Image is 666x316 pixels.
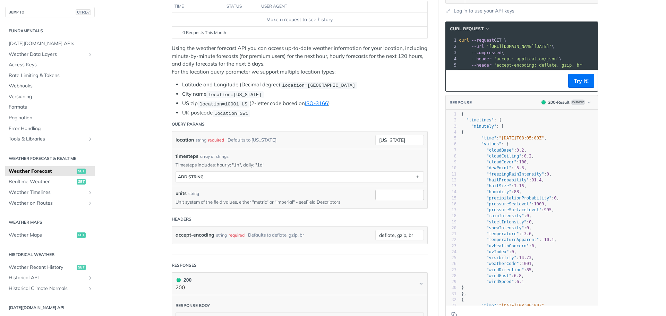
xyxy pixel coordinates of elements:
span: 0.2 [516,148,524,153]
span: 0 [547,172,549,177]
button: Show subpages for Weather Data Layers [87,52,93,57]
span: --url [471,44,484,49]
div: 8 [446,153,456,159]
span: Versioning [9,93,93,100]
a: Field Descriptors [306,199,340,205]
div: ADD string [178,174,204,179]
button: 200 200200 [176,276,424,292]
div: Query Params [172,121,205,127]
div: 19 [446,219,456,225]
span: Historical API [9,274,86,281]
span: : , [461,220,534,224]
span: : , [461,183,527,188]
span: 0 [529,220,531,224]
span: "freezingRainIntensity" [486,172,544,177]
div: 1 [446,111,456,117]
span: : { [461,118,502,122]
a: Error Handling [5,123,95,134]
h2: Weather Maps [5,219,95,225]
a: Weather Mapsget [5,230,95,240]
span: CTRL-/ [76,9,91,15]
a: Versioning [5,92,95,102]
div: 26 [446,261,456,267]
div: string [196,135,206,145]
span: : , [461,267,534,272]
div: 28 [446,273,456,279]
div: string [216,230,227,240]
th: status [224,1,259,12]
span: : , [461,172,552,177]
span: "uvHealthConcern" [486,244,529,248]
th: time [172,1,224,12]
span: : , [461,189,522,194]
a: Tools & LibrariesShow subpages for Tools & Libraries [5,134,95,144]
span: : , [461,255,534,260]
div: string [188,190,199,197]
a: ISO-3166 [305,100,328,106]
div: 9 [446,159,456,165]
span: "weatherCode" [486,261,519,266]
button: Show subpages for Historical API [87,275,93,281]
span: "values" [481,142,502,146]
span: 14.73 [519,255,531,260]
span: Rate Limiting & Tokens [9,72,93,79]
div: Defaults to deflate, gzip, br [248,230,304,240]
span: Weather Recent History [9,264,75,271]
button: Try It! [568,74,594,88]
li: UK postcode [182,109,428,117]
span: } [461,285,464,290]
a: Formats [5,102,95,112]
span: : , [461,136,547,140]
a: Access Keys [5,60,95,70]
span: 5.3 [516,165,524,170]
span: "[DATE]T08:05:00Z" [499,136,544,140]
div: 12 [446,177,456,183]
label: location [176,135,194,145]
span: get [77,169,86,174]
span: : , [461,231,534,236]
span: : , [461,273,524,278]
span: cURL Request [450,26,484,32]
span: Pagination [9,114,93,121]
button: JUMP TOCTRL-/ [5,7,95,17]
span: curl [459,38,469,43]
span: - [514,165,516,170]
span: \ [459,44,554,49]
span: "pressureSurfaceLevel" [486,207,541,212]
a: Webhooks [5,81,95,91]
div: 24 [446,249,456,255]
button: Show subpages for Tools & Libraries [87,136,93,142]
div: 3 [446,123,456,129]
span: timesteps [176,153,198,160]
span: get [77,179,86,185]
div: 25 [446,255,456,261]
span: "windDirection" [486,267,524,272]
button: RESPONSE [449,99,472,106]
span: : , [461,148,527,153]
span: : , [461,202,547,206]
span: location=[GEOGRAPHIC_DATA] [282,83,355,88]
div: 4 [446,56,458,62]
span: get [77,265,86,270]
span: --request [471,38,494,43]
span: - [521,231,524,236]
div: 4 [446,129,456,135]
span: Formats [9,104,93,111]
button: ADD string [176,172,424,182]
div: 33 [446,303,456,309]
div: 7 [446,147,456,153]
span: Weather Timelines [9,189,86,196]
span: : , [461,249,516,254]
span: Weather Maps [9,232,75,239]
div: Responses [172,262,197,268]
span: 0 [512,249,514,254]
div: 5 [446,135,456,141]
button: Show subpages for Historical Climate Normals [87,286,93,291]
span: : , [461,261,534,266]
div: Response body [176,302,210,309]
a: Log in to use your API keys [454,7,514,15]
span: Error Handling [9,125,93,132]
span: "windGust" [486,273,511,278]
span: 100 [519,160,527,164]
h2: [DATE][DOMAIN_NAME] API [5,305,95,311]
